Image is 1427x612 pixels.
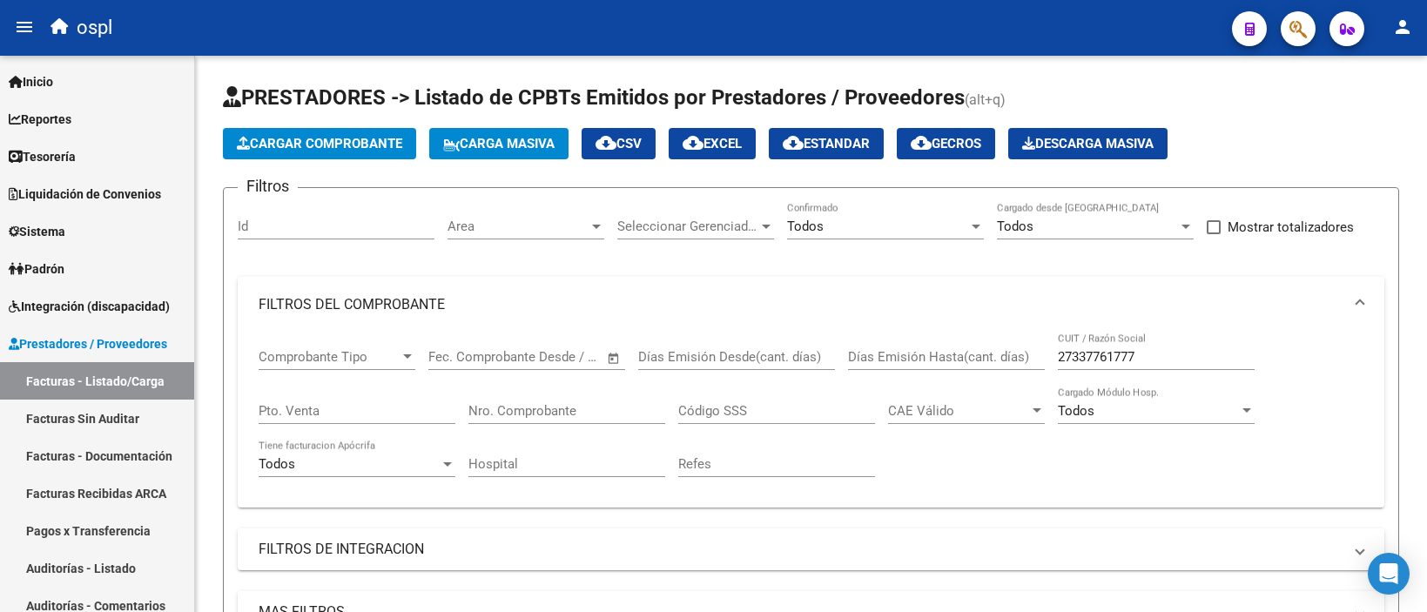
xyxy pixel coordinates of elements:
mat-icon: cloud_download [596,132,616,153]
mat-panel-title: FILTROS DE INTEGRACION [259,540,1343,559]
button: Carga Masiva [429,128,569,159]
span: Comprobante Tipo [259,349,400,365]
h3: Filtros [238,174,298,198]
mat-icon: menu [14,17,35,37]
span: Seleccionar Gerenciador [617,219,758,234]
div: Open Intercom Messenger [1368,553,1410,595]
button: EXCEL [669,128,756,159]
span: Padrón [9,259,64,279]
app-download-masive: Descarga masiva de comprobantes (adjuntos) [1008,128,1168,159]
mat-expansion-panel-header: FILTROS DE INTEGRACION [238,528,1384,570]
input: Fecha fin [515,349,599,365]
button: Descarga Masiva [1008,128,1168,159]
mat-icon: person [1392,17,1413,37]
input: Fecha inicio [428,349,499,365]
span: Prestadores / Proveedores [9,334,167,353]
mat-icon: cloud_download [783,132,804,153]
button: CSV [582,128,656,159]
span: Sistema [9,222,65,241]
button: Cargar Comprobante [223,128,416,159]
span: Reportes [9,110,71,129]
div: FILTROS DEL COMPROBANTE [238,333,1384,508]
span: ospl [77,9,112,47]
span: EXCEL [683,136,742,151]
mat-icon: cloud_download [911,132,932,153]
span: Tesorería [9,147,76,166]
span: Todos [1058,403,1094,419]
span: Liquidación de Convenios [9,185,161,204]
mat-panel-title: FILTROS DEL COMPROBANTE [259,295,1343,314]
button: Open calendar [604,348,624,368]
span: Todos [787,219,824,234]
span: Inicio [9,72,53,91]
span: Descarga Masiva [1022,136,1154,151]
span: CSV [596,136,642,151]
span: Todos [259,456,295,472]
span: Gecros [911,136,981,151]
span: Carga Masiva [443,136,555,151]
span: Mostrar totalizadores [1228,217,1354,238]
button: Estandar [769,128,884,159]
mat-icon: cloud_download [683,132,703,153]
button: Gecros [897,128,995,159]
mat-expansion-panel-header: FILTROS DEL COMPROBANTE [238,277,1384,333]
span: (alt+q) [965,91,1006,108]
span: PRESTADORES -> Listado de CPBTs Emitidos por Prestadores / Proveedores [223,85,965,110]
span: Integración (discapacidad) [9,297,170,316]
span: Estandar [783,136,870,151]
span: Area [448,219,589,234]
span: Cargar Comprobante [237,136,402,151]
span: CAE Válido [888,403,1029,419]
span: Todos [997,219,1033,234]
